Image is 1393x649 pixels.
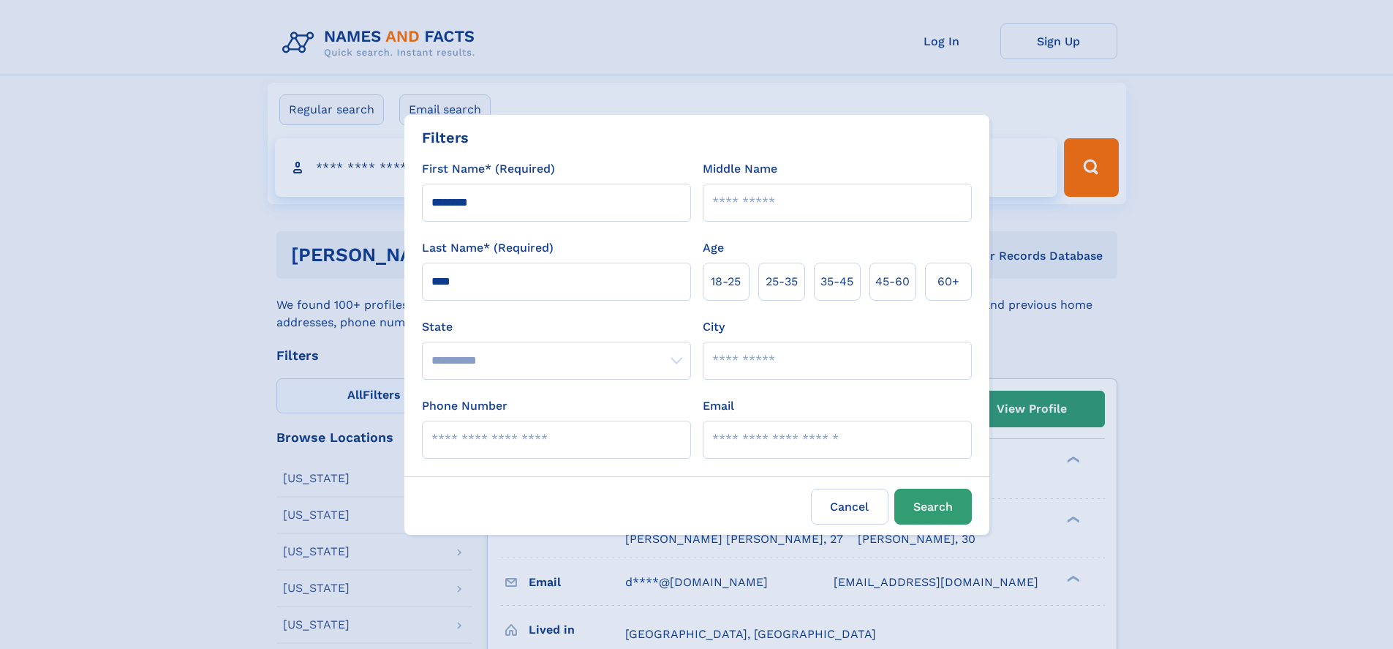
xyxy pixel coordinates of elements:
span: 60+ [937,273,959,290]
span: 45‑60 [875,273,910,290]
span: 35‑45 [820,273,853,290]
label: Middle Name [703,160,777,178]
label: State [422,318,691,336]
label: First Name* (Required) [422,160,555,178]
label: Email [703,397,734,415]
label: Last Name* (Required) [422,239,554,257]
button: Search [894,489,972,525]
label: Cancel [811,489,888,525]
label: City [703,318,725,336]
span: 25‑35 [766,273,798,290]
label: Age [703,239,724,257]
label: Phone Number [422,397,507,415]
span: 18‑25 [711,273,741,290]
div: Filters [422,127,469,149]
